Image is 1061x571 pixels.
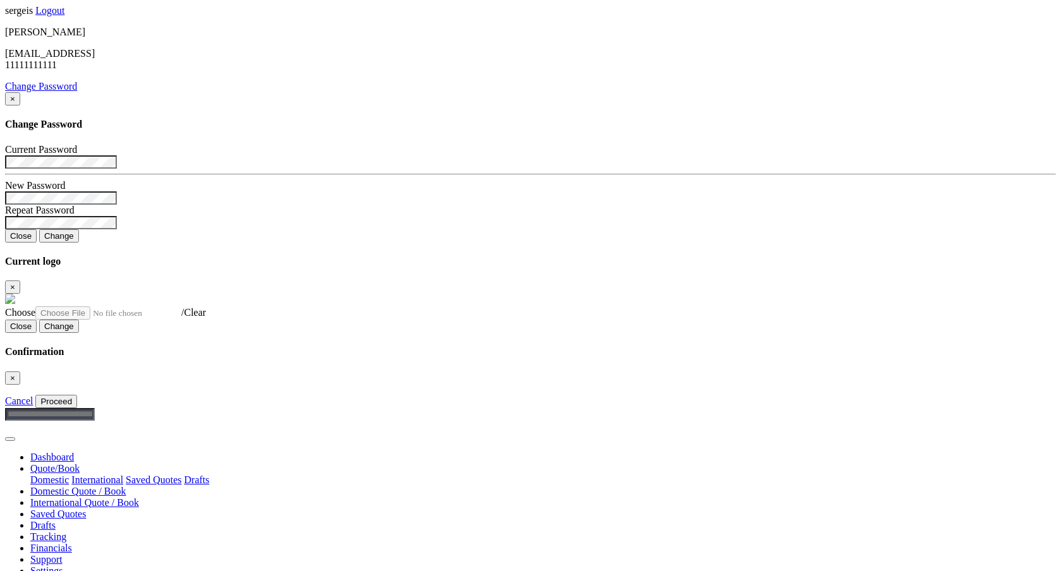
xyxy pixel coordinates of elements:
button: Close [5,371,20,385]
h4: Change Password [5,119,1056,130]
a: Saved Quotes [30,508,86,519]
div: Quote/Book [30,474,1056,486]
label: New Password [5,180,66,191]
a: Cancel [5,395,33,406]
span: × [10,282,15,292]
button: Proceed [35,395,77,408]
h4: Current logo [5,256,1056,267]
p: [EMAIL_ADDRESS] 11111111111 [5,48,1056,71]
button: Change [39,320,79,333]
p: [PERSON_NAME] [5,27,1056,38]
button: Change [39,229,79,243]
a: International [71,474,123,485]
span: sergeis [5,5,33,16]
img: GetCustomerLogo [5,294,15,304]
button: Toggle navigation [5,437,15,441]
a: Quote/Book [30,463,80,474]
a: Tracking [30,531,66,542]
a: Domestic Quote / Book [30,486,126,496]
a: Clear [184,307,206,318]
label: Current Password [5,144,77,155]
button: Close [5,280,20,294]
a: Drafts [30,520,56,531]
a: Choose [5,307,181,318]
button: Close [5,229,37,243]
label: Repeat Password [5,205,75,215]
span: × [10,94,15,104]
a: Logout [35,5,64,16]
a: Dashboard [30,452,74,462]
div: / [5,306,1056,320]
h4: Confirmation [5,346,1056,358]
a: Change Password [5,81,77,92]
a: Support [30,554,63,565]
a: Domestic [30,474,69,485]
a: Saved Quotes [126,474,181,485]
a: Drafts [184,474,210,485]
button: Close [5,92,20,105]
a: International Quote / Book [30,497,139,508]
button: Close [5,320,37,333]
a: Financials [30,543,72,553]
